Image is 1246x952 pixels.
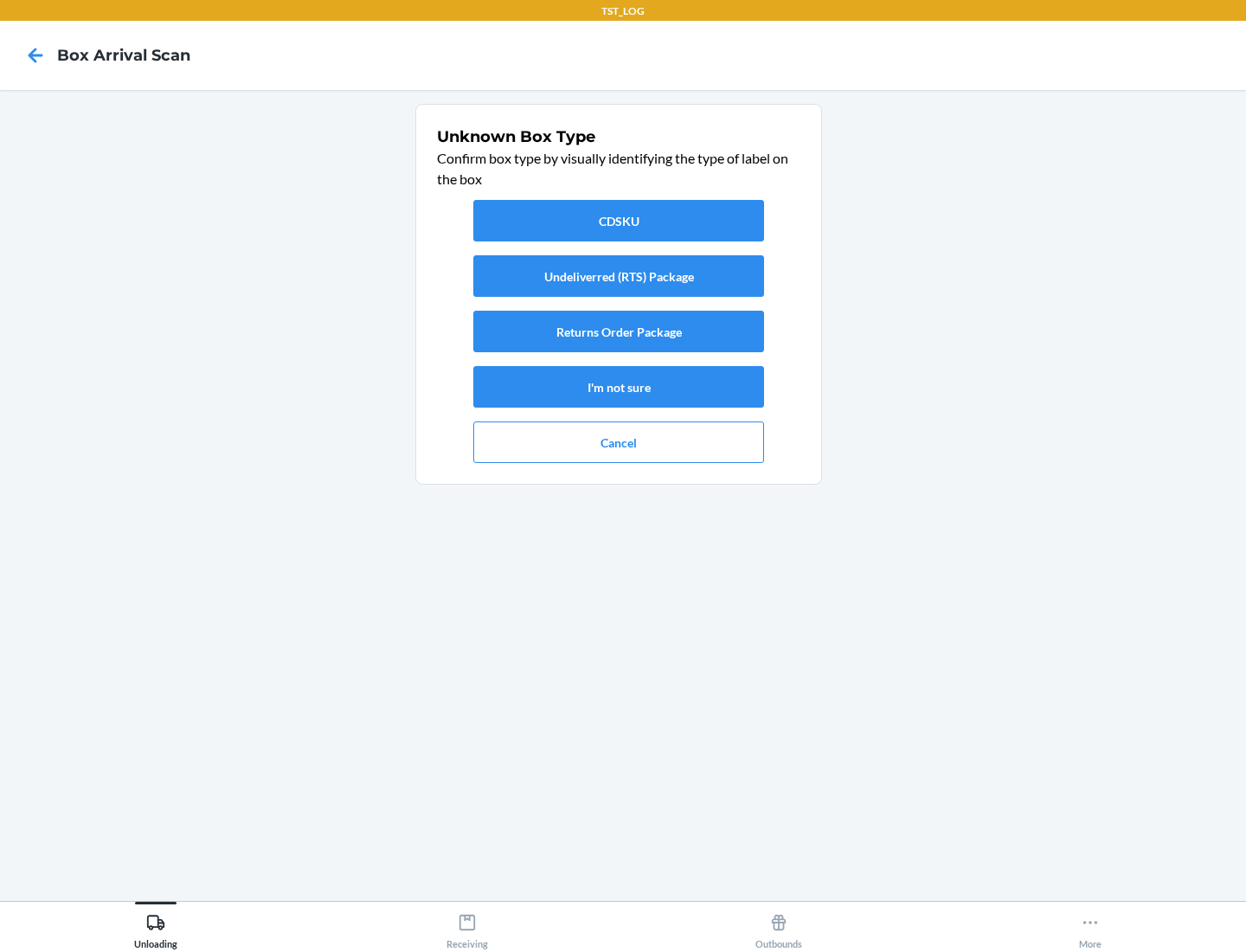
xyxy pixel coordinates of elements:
[473,200,764,241] button: CDSKU
[623,902,934,949] button: Outbounds
[473,255,764,297] button: Undeliverred (RTS) Package
[473,366,764,408] button: I'm not sure
[311,902,623,949] button: Receiving
[601,3,645,19] p: TST_LOG
[437,148,800,190] p: Confirm box type by visually identifying the type of label on the box
[134,906,177,949] div: Unloading
[437,125,800,148] h1: Unknown Box Type
[473,311,764,352] button: Returns Order Package
[755,906,802,949] div: Outbounds
[57,44,190,67] h4: Box Arrival Scan
[473,421,764,463] button: Cancel
[446,906,488,949] div: Receiving
[1079,906,1101,949] div: More
[934,902,1246,949] button: More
